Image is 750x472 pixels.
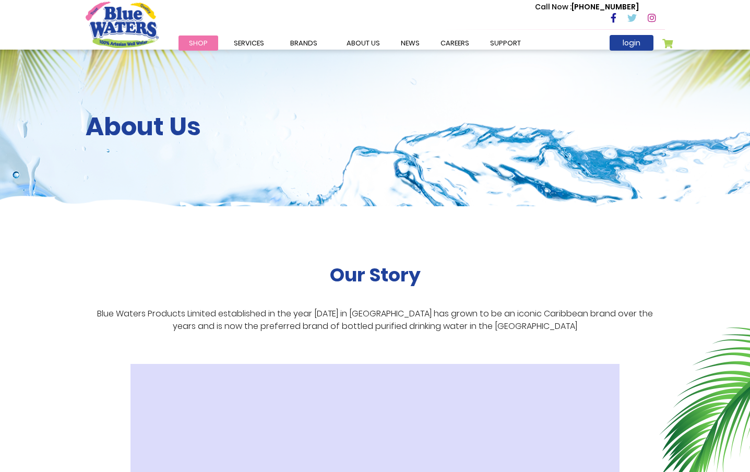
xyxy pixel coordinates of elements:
h2: About Us [86,112,665,142]
a: about us [336,36,390,51]
a: News [390,36,430,51]
span: Brands [290,38,317,48]
p: [PHONE_NUMBER] [535,2,639,13]
h2: Our Story [330,264,421,286]
a: store logo [86,2,159,48]
p: Blue Waters Products Limited established in the year [DATE] in [GEOGRAPHIC_DATA] has grown to be ... [86,308,665,333]
span: Call Now : [535,2,572,12]
span: Services [234,38,264,48]
a: login [610,35,653,51]
span: Shop [189,38,208,48]
a: careers [430,36,480,51]
a: support [480,36,531,51]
